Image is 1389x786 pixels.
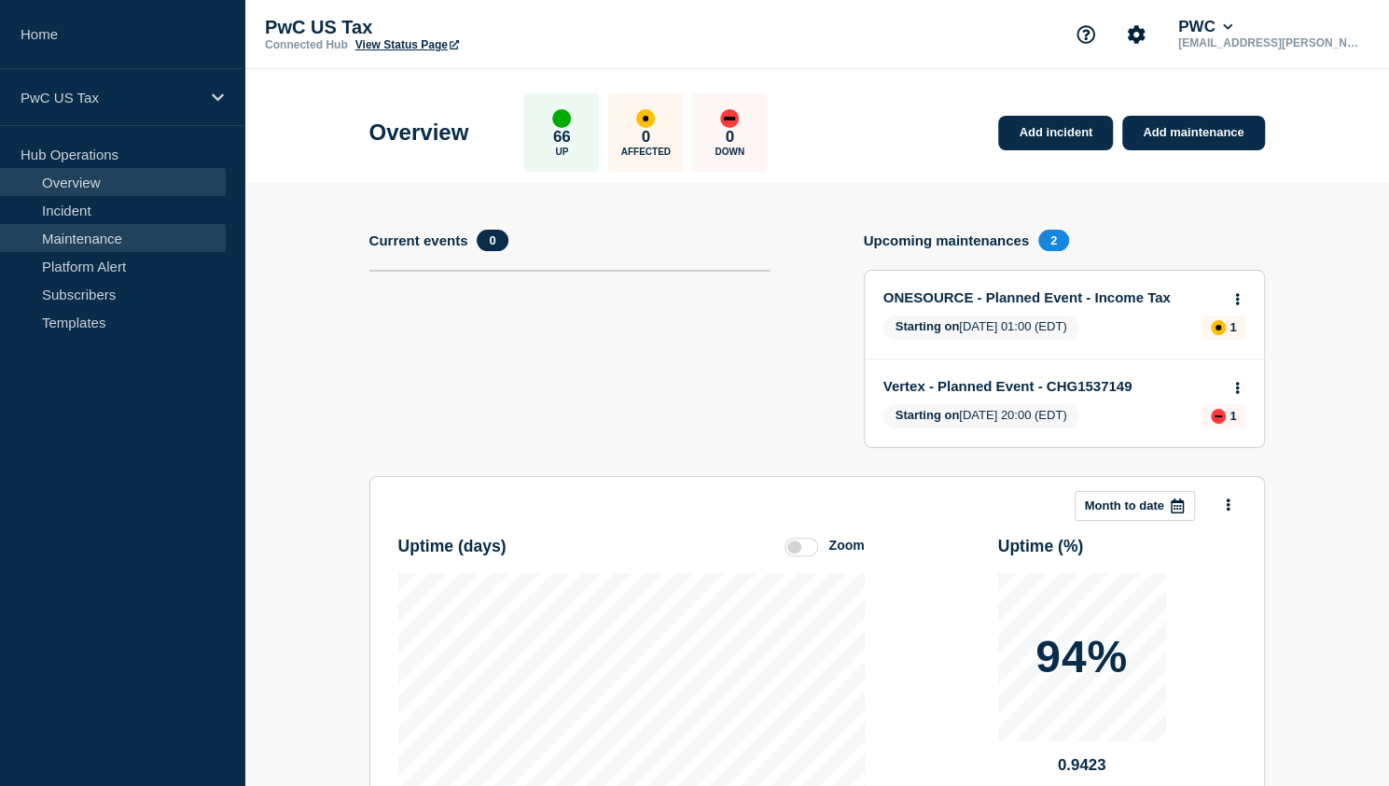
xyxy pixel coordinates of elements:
button: PWC [1174,18,1236,36]
a: Add maintenance [1122,116,1264,150]
p: PwC US Tax [265,17,638,38]
p: 1 [1229,320,1236,334]
a: Add incident [998,116,1113,150]
h1: Overview [369,119,469,146]
p: 0 [642,128,650,147]
p: 94% [1035,635,1128,680]
p: Down [715,147,744,157]
span: Starting on [896,408,960,422]
p: Affected [621,147,671,157]
div: affected [1211,320,1226,335]
p: PwC US Tax [21,90,200,105]
div: Zoom [828,538,864,553]
h4: Current events [369,232,468,248]
a: Vertex - Planned Event - CHG1537149 [883,378,1220,394]
h3: Uptime ( % ) [998,537,1084,556]
h4: Upcoming maintenances [864,232,1030,248]
p: [EMAIL_ADDRESS][PERSON_NAME][DOMAIN_NAME] [1174,36,1368,49]
p: Connected Hub [265,38,348,51]
button: Account settings [1117,15,1156,54]
div: affected [636,109,655,128]
div: down [720,109,739,128]
span: [DATE] 20:00 (EDT) [883,404,1079,428]
span: [DATE] 01:00 (EDT) [883,316,1079,340]
div: up [552,109,571,128]
div: down [1211,409,1226,424]
p: Month to date [1085,498,1164,512]
h3: Uptime ( days ) [398,537,507,556]
p: 1 [1229,409,1236,423]
button: Support [1066,15,1105,54]
span: 2 [1038,230,1069,251]
a: ONESOURCE - Planned Event - Income Tax [883,289,1220,305]
span: 0 [477,230,507,251]
p: 0 [726,128,734,147]
p: 0.9423 [998,756,1166,775]
p: Up [555,147,568,157]
a: View Status Page [355,38,459,51]
p: 66 [553,128,571,147]
span: Starting on [896,319,960,333]
button: Month to date [1075,491,1195,521]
